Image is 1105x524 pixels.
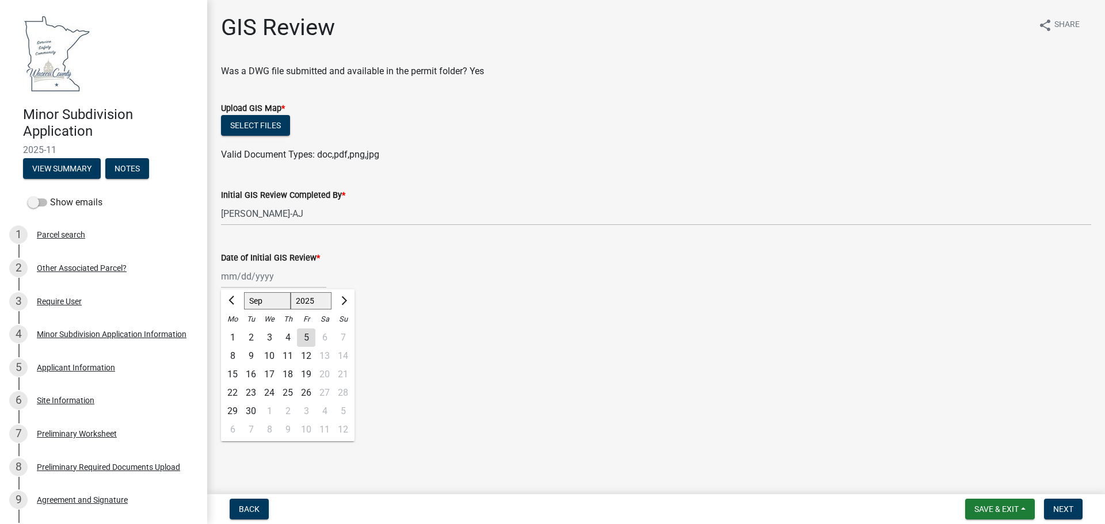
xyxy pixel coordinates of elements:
[23,144,184,155] span: 2025-11
[242,402,260,420] div: Tuesday, September 30, 2025
[1054,18,1080,32] span: Share
[223,420,242,439] div: Monday, October 6, 2025
[297,384,315,402] div: Friday, September 26, 2025
[297,402,315,420] div: Friday, October 3, 2025
[223,420,242,439] div: 6
[279,402,297,420] div: 2
[1044,499,1083,519] button: Next
[291,292,332,309] select: Select year
[242,420,260,439] div: Tuesday, October 7, 2025
[260,328,279,347] div: 3
[279,384,297,402] div: Thursday, September 25, 2025
[279,365,297,384] div: Thursday, September 18, 2025
[223,365,242,384] div: 15
[297,328,315,347] div: 5
[279,365,297,384] div: 18
[260,402,279,420] div: Wednesday, October 1, 2025
[37,297,82,305] div: Require User
[37,496,128,504] div: Agreement and Signature
[239,504,260,514] span: Back
[297,365,315,384] div: 19
[223,347,242,365] div: Monday, September 8, 2025
[242,310,260,328] div: Tu
[297,328,315,347] div: Friday, September 5, 2025
[223,402,242,420] div: Monday, September 29, 2025
[223,310,242,328] div: Mo
[221,14,335,41] h1: GIS Review
[279,420,297,439] div: 9
[9,259,28,277] div: 2
[242,365,260,384] div: Tuesday, September 16, 2025
[242,402,260,420] div: 30
[279,347,297,365] div: 11
[242,365,260,384] div: 16
[223,402,242,420] div: 29
[223,328,242,347] div: 1
[297,310,315,328] div: Fr
[37,264,127,272] div: Other Associated Parcel?
[260,365,279,384] div: Wednesday, September 17, 2025
[105,158,149,179] button: Notes
[221,265,326,288] input: mm/dd/yyyy
[23,106,198,140] h4: Minor Subdivision Application
[260,310,279,328] div: We
[9,225,28,244] div: 1
[279,328,297,347] div: 4
[242,420,260,439] div: 7
[221,192,345,200] label: Initial GIS Review Completed By
[223,365,242,384] div: Monday, September 15, 2025
[9,458,28,476] div: 8
[221,115,290,136] button: Select files
[279,347,297,365] div: Thursday, September 11, 2025
[336,292,350,310] button: Next month
[105,165,149,174] wm-modal-confirm: Notes
[279,402,297,420] div: Thursday, October 2, 2025
[242,328,260,347] div: Tuesday, September 2, 2025
[23,165,101,174] wm-modal-confirm: Summary
[1038,18,1052,32] i: share
[1053,504,1073,514] span: Next
[297,347,315,365] div: 12
[37,463,180,471] div: Preliminary Required Documents Upload
[297,402,315,420] div: 3
[242,328,260,347] div: 2
[260,420,279,439] div: 8
[974,504,1019,514] span: Save & Exit
[28,196,102,209] label: Show emails
[221,149,379,160] span: Valid Document Types: doc,pdf,png,jpg
[9,358,28,377] div: 5
[221,105,285,113] label: Upload GIS Map
[221,254,320,262] label: Date of Initial GIS Review
[23,12,91,94] img: Waseca County, Minnesota
[242,347,260,365] div: Tuesday, September 9, 2025
[334,310,352,328] div: Su
[9,325,28,343] div: 4
[260,420,279,439] div: Wednesday, October 8, 2025
[9,424,28,443] div: 7
[37,231,85,239] div: Parcel search
[37,330,186,338] div: Minor Subdivision Application Information
[260,384,279,402] div: Wednesday, September 24, 2025
[297,420,315,439] div: 10
[9,292,28,311] div: 3
[260,347,279,365] div: 10
[260,328,279,347] div: Wednesday, September 3, 2025
[279,328,297,347] div: Thursday, September 4, 2025
[260,384,279,402] div: 24
[260,365,279,384] div: 17
[315,310,334,328] div: Sa
[221,64,1091,78] p: Was a DWG file submitted and available in the permit folder? Yes
[260,402,279,420] div: 1
[223,384,242,402] div: Monday, September 22, 2025
[9,491,28,509] div: 9
[1029,14,1089,36] button: shareShare
[37,364,115,372] div: Applicant Information
[279,384,297,402] div: 25
[260,347,279,365] div: Wednesday, September 10, 2025
[297,365,315,384] div: Friday, September 19, 2025
[230,499,269,519] button: Back
[242,384,260,402] div: 23
[965,499,1035,519] button: Save & Exit
[244,292,291,309] select: Select month
[297,384,315,402] div: 26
